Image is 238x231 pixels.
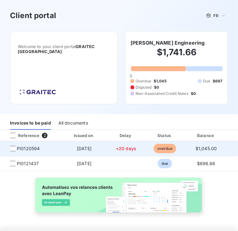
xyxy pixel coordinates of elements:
[131,47,223,64] h2: $1,741.66
[146,132,183,139] div: Status
[130,73,132,78] span: 0
[42,133,47,138] span: 2
[5,133,39,138] div: Reference
[31,175,207,220] img: banner
[58,117,88,130] div: All documents
[17,145,40,152] span: PI0120594
[196,146,217,151] span: $1,045.00
[77,146,92,151] span: [DATE]
[116,146,136,151] span: +20 days
[154,85,159,90] span: $0
[136,85,151,90] span: Disputed
[10,117,51,130] div: Invoices to be paid
[77,161,92,166] span: [DATE]
[18,44,110,54] span: Welcome to your client portal
[213,78,223,84] span: $697
[108,132,144,139] div: Delay
[131,39,205,47] h6: [PERSON_NAME] Engineering
[18,88,58,96] img: Company logo
[186,132,226,139] div: Balance
[191,91,196,96] span: $0
[136,91,188,96] span: Non-Associated Credit Notes
[62,132,106,139] div: Issued on
[154,78,166,84] span: $1,045
[17,160,39,167] span: PI0121437
[158,159,172,168] span: due
[10,10,56,21] h3: Client portal
[18,44,95,54] span: GRAITEC [GEOGRAPHIC_DATA]
[136,78,151,84] span: Overdue
[214,13,219,18] span: FR
[197,161,216,166] span: $696.66
[203,78,210,84] span: Due
[154,144,176,153] span: overdue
